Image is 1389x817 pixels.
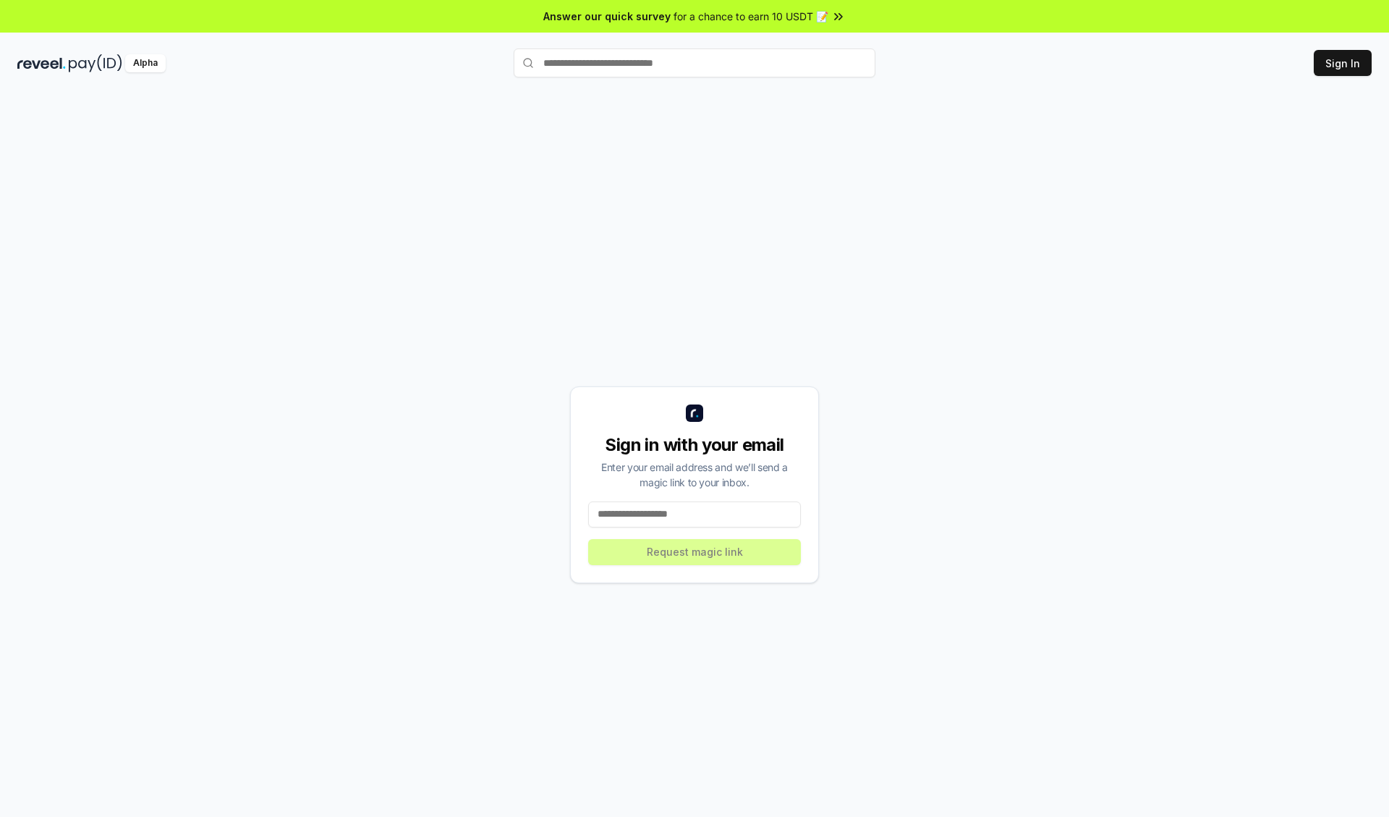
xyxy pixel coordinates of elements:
img: logo_small [686,405,703,422]
div: Alpha [125,54,166,72]
div: Enter your email address and we’ll send a magic link to your inbox. [588,460,801,490]
button: Sign In [1314,50,1372,76]
img: pay_id [69,54,122,72]
span: Answer our quick survey [543,9,671,24]
img: reveel_dark [17,54,66,72]
div: Sign in with your email [588,433,801,457]
span: for a chance to earn 10 USDT 📝 [674,9,828,24]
